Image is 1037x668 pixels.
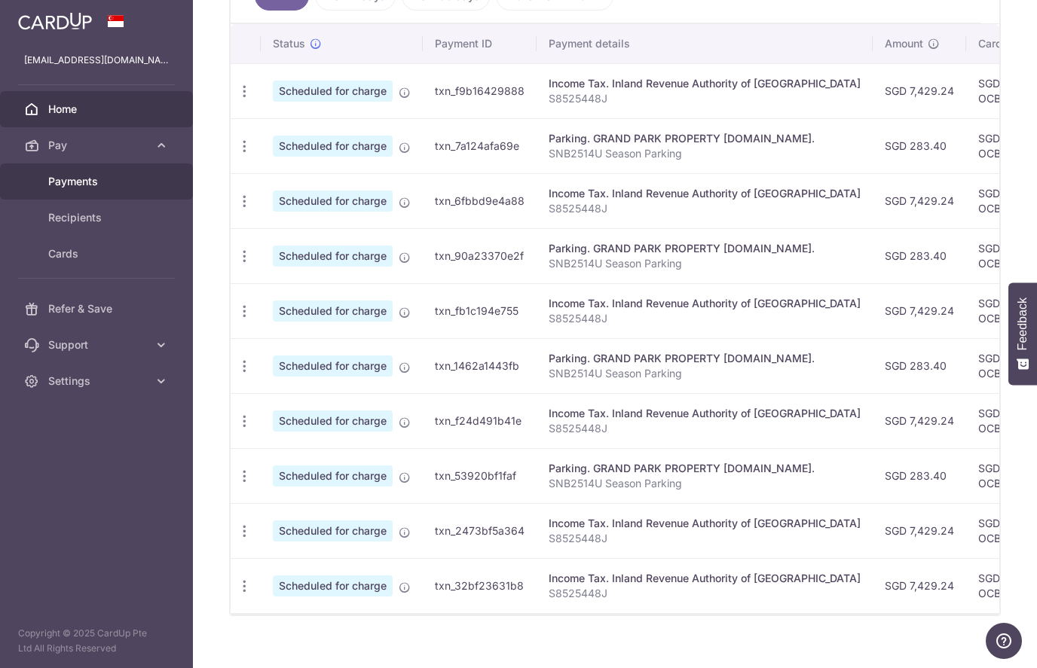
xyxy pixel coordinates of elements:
td: SGD 7,429.24 [873,558,966,613]
td: txn_fb1c194e755 [423,283,537,338]
span: Feedback [1016,297,1029,350]
span: Refer & Save [48,301,148,316]
td: SGD 7,429.24 [873,173,966,228]
td: txn_f24d491b41e [423,393,537,448]
td: SGD 7,429.24 [873,283,966,338]
span: Recipients [48,210,148,225]
span: Pay [48,138,148,153]
div: Income Tax. Inland Revenue Authority of [GEOGRAPHIC_DATA] [549,186,861,201]
td: txn_32bf23631b8 [423,558,537,613]
td: SGD 283.40 [873,118,966,173]
td: SGD 7,429.24 [873,63,966,118]
div: Parking. GRAND PARK PROPERTY [DOMAIN_NAME]. [549,461,861,476]
td: SGD 283.40 [873,448,966,503]
span: Scheduled for charge [273,191,393,212]
span: Scheduled for charge [273,520,393,541]
img: CardUp [18,12,92,30]
div: Income Tax. Inland Revenue Authority of [GEOGRAPHIC_DATA] [549,296,861,311]
span: Payments [48,174,148,189]
td: txn_1462a1443fb [423,338,537,393]
div: Income Tax. Inland Revenue Authority of [GEOGRAPHIC_DATA] [549,76,861,91]
td: SGD 7,429.24 [873,503,966,558]
p: S8525448J [549,531,861,546]
span: Status [273,36,305,51]
button: Feedback - Show survey [1008,282,1037,385]
p: SNB2514U Season Parking [549,366,861,381]
div: Income Tax. Inland Revenue Authority of [GEOGRAPHIC_DATA] [549,406,861,421]
div: Income Tax. Inland Revenue Authority of [GEOGRAPHIC_DATA] [549,516,861,531]
td: txn_2473bf5a364 [423,503,537,558]
iframe: Opens a widget where you can find more information [986,623,1022,660]
div: Parking. GRAND PARK PROPERTY [DOMAIN_NAME]. [549,131,861,146]
td: txn_90a23370e2f [423,228,537,283]
p: S8525448J [549,586,861,601]
td: txn_53920bf1faf [423,448,537,503]
p: S8525448J [549,421,861,436]
p: SNB2514U Season Parking [549,256,861,271]
p: SNB2514U Season Parking [549,146,861,161]
span: Settings [48,374,148,389]
span: Amount [885,36,923,51]
span: Scheduled for charge [273,410,393,432]
div: Parking. GRAND PARK PROPERTY [DOMAIN_NAME]. [549,241,861,256]
td: txn_f9b16429888 [423,63,537,118]
td: SGD 283.40 [873,338,966,393]
p: S8525448J [549,201,861,216]
p: [EMAIL_ADDRESS][DOMAIN_NAME] [24,53,169,68]
p: S8525448J [549,91,861,106]
td: txn_7a124afa69e [423,118,537,173]
span: CardUp fee [978,36,1035,51]
div: Income Tax. Inland Revenue Authority of [GEOGRAPHIC_DATA] [549,571,861,586]
span: Home [48,102,148,117]
td: SGD 7,429.24 [873,393,966,448]
p: SNB2514U Season Parking [549,476,861,491]
span: Scheduled for charge [273,136,393,157]
span: Scheduled for charge [273,575,393,596]
span: Cards [48,246,148,261]
th: Payment details [537,24,873,63]
span: Scheduled for charge [273,465,393,487]
span: Scheduled for charge [273,300,393,322]
p: S8525448J [549,311,861,326]
span: Scheduled for charge [273,246,393,267]
span: Scheduled for charge [273,355,393,377]
div: Parking. GRAND PARK PROPERTY [DOMAIN_NAME]. [549,351,861,366]
span: Scheduled for charge [273,81,393,102]
td: txn_6fbbd9e4a88 [423,173,537,228]
td: SGD 283.40 [873,228,966,283]
th: Payment ID [423,24,537,63]
span: Support [48,337,148,352]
